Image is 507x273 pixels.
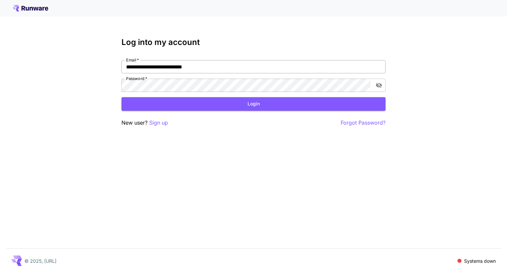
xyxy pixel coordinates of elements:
label: Password [126,76,147,81]
h3: Log into my account [121,38,386,47]
p: © 2025, [URL] [24,257,56,264]
button: Forgot Password? [341,119,386,127]
label: Email [126,57,139,63]
p: Systems down [464,257,496,264]
button: Login [121,97,386,111]
button: Sign up [149,119,168,127]
p: New user? [121,119,168,127]
button: toggle password visibility [373,79,385,91]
